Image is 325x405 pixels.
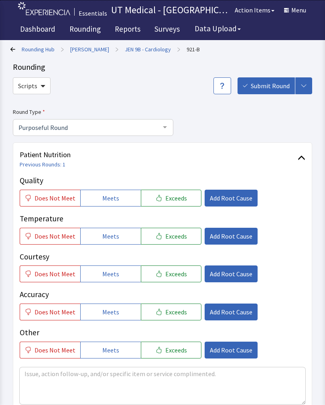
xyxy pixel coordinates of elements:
[165,307,187,317] span: Exceeds
[205,304,258,320] button: Add Root Cause
[35,345,75,355] span: Does Not Meet
[14,20,61,40] a: Dashboard
[102,193,119,203] span: Meets
[205,228,258,245] button: Add Root Cause
[116,41,118,57] span: >
[238,77,295,94] button: Submit Round
[20,149,298,160] span: Patient Nutrition
[187,45,200,53] a: 921-B
[20,228,80,245] button: Does Not Meet
[141,265,201,282] button: Exceeds
[80,228,141,245] button: Meets
[20,213,305,225] p: Temperature
[102,307,119,317] span: Meets
[22,45,55,53] a: Rounding Hub
[13,77,51,94] button: Scripts
[165,193,187,203] span: Exceeds
[70,45,109,53] a: [PERSON_NAME]
[18,81,37,91] span: Scripts
[20,161,65,168] a: Previous Rounds: 1
[20,304,80,320] button: Does Not Meet
[35,193,75,203] span: Does Not Meet
[63,20,107,40] a: Rounding
[102,231,119,241] span: Meets
[20,342,80,358] button: Does Not Meet
[80,304,141,320] button: Meets
[251,81,290,91] span: Submit Round
[13,61,312,73] div: Rounding
[35,307,75,317] span: Does Not Meet
[35,269,75,279] span: Does Not Meet
[109,20,146,40] a: Reports
[80,265,141,282] button: Meets
[210,307,252,317] span: Add Root Cause
[165,231,187,241] span: Exceeds
[190,21,246,36] button: Data Upload
[141,190,201,207] button: Exceeds
[210,345,252,355] span: Add Root Cause
[80,342,141,358] button: Meets
[13,107,173,117] label: Round Type
[165,269,187,279] span: Exceeds
[35,231,75,241] span: Does Not Meet
[20,251,305,263] p: Courtesy
[205,265,258,282] button: Add Root Cause
[210,193,252,203] span: Add Root Cause
[20,190,80,207] button: Does Not Meet
[141,304,201,320] button: Exceeds
[279,2,311,18] button: Menu
[61,41,64,57] span: >
[20,265,80,282] button: Does Not Meet
[210,231,252,241] span: Add Root Cause
[177,41,180,57] span: >
[102,269,119,279] span: Meets
[165,345,187,355] span: Exceeds
[79,8,107,18] div: Essentials
[141,342,201,358] button: Exceeds
[20,289,305,300] p: Accuracy
[111,4,230,16] p: UT Medical - [GEOGRAPHIC_DATA][US_STATE]
[80,190,141,207] button: Meets
[125,45,171,53] a: JEN 9B - Cardiology
[20,327,305,338] p: Other
[16,123,157,132] span: Purposeful Round
[205,190,258,207] button: Add Root Cause
[230,2,279,18] button: Action Items
[20,175,305,186] p: Quality
[102,345,119,355] span: Meets
[210,269,252,279] span: Add Root Cause
[18,2,70,15] img: experiencia_logo.png
[148,20,186,40] a: Surveys
[141,228,201,245] button: Exceeds
[205,342,258,358] button: Add Root Cause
